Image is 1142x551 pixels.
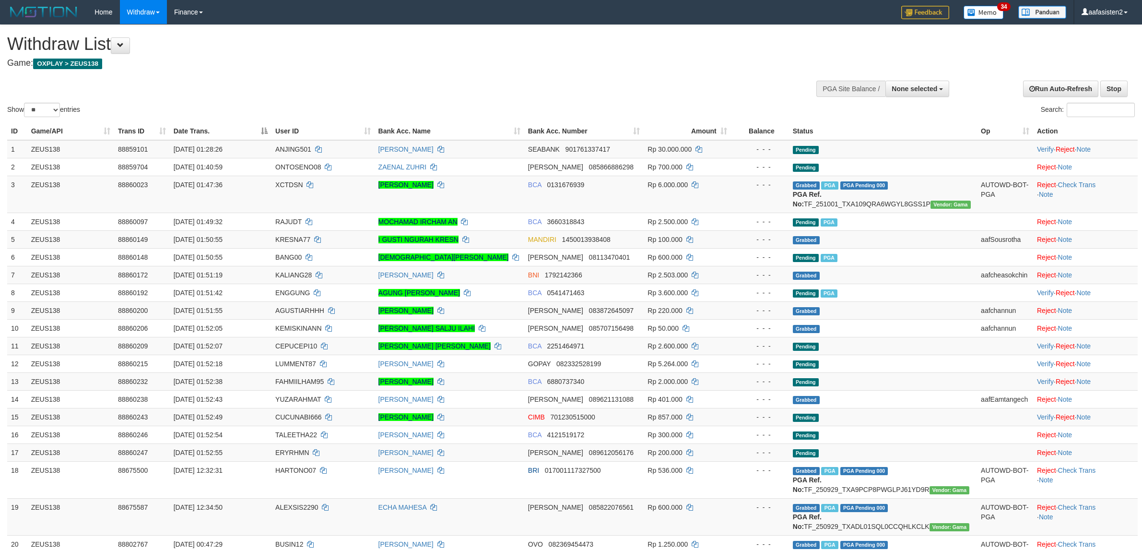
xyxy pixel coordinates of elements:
td: · · [1033,372,1138,390]
span: BCA [528,342,542,350]
span: Marked by aaftanly [821,289,837,298]
td: · · [1033,355,1138,372]
span: KRESNA77 [275,236,310,243]
div: - - - [735,430,785,440]
span: [DATE] 01:52:54 [174,431,223,439]
td: · [1033,266,1138,284]
span: Rp 200.000 [648,449,682,456]
span: [DATE] 01:51:19 [174,271,223,279]
span: [DATE] 01:52:43 [174,395,223,403]
span: Pending [793,146,819,154]
a: Verify [1037,342,1054,350]
span: KEMISKINANN [275,324,321,332]
a: Note [1058,236,1072,243]
td: 9 [7,301,27,319]
a: Note [1076,378,1091,385]
img: MOTION_logo.png [7,5,80,19]
span: [DATE] 01:50:55 [174,253,223,261]
th: Date Trans.: activate to sort column descending [170,122,271,140]
td: 4 [7,213,27,230]
b: PGA Ref. No: [793,191,822,208]
td: aafchannun [977,319,1033,337]
a: Reject [1056,145,1075,153]
span: 88860172 [118,271,148,279]
span: 88860206 [118,324,148,332]
span: Grabbed [793,325,820,333]
span: 88860148 [118,253,148,261]
span: Rp 30.000.000 [648,145,692,153]
a: Reject [1037,236,1056,243]
span: Copy 4121519172 to clipboard [547,431,584,439]
a: Note [1039,191,1053,198]
th: Amount: activate to sort column ascending [644,122,730,140]
span: Rp 2.500.000 [648,218,688,226]
span: CIMB [528,413,545,421]
img: Button%20Memo.svg [964,6,1004,19]
span: Copy 6880737340 to clipboard [547,378,584,385]
a: [PERSON_NAME] SALJU ILAHI [378,324,475,332]
td: aafSousrotha [977,230,1033,248]
th: Trans ID: activate to sort column ascending [114,122,170,140]
td: · [1033,230,1138,248]
span: FAHMIILHAM95 [275,378,324,385]
th: ID [7,122,27,140]
span: Copy 901761337417 to clipboard [565,145,610,153]
td: · [1033,248,1138,266]
td: 2 [7,158,27,176]
span: None selected [892,85,937,93]
td: 5 [7,230,27,248]
a: Reject [1056,342,1075,350]
span: [DATE] 01:52:49 [174,413,223,421]
a: Note [1076,145,1091,153]
td: 12 [7,355,27,372]
span: Pending [793,254,819,262]
td: 6 [7,248,27,266]
a: Note [1058,449,1072,456]
span: 88860149 [118,236,148,243]
a: [PERSON_NAME] [378,395,434,403]
span: Copy 1450013938408 to clipboard [562,236,611,243]
span: 88860247 [118,449,148,456]
span: Copy 1792142366 to clipboard [545,271,582,279]
a: [PERSON_NAME] [378,145,434,153]
div: - - - [735,341,785,351]
a: [PERSON_NAME] [378,431,434,439]
td: TF_251001_TXA109QRA6WGYL8GSS1P [789,176,977,213]
td: aafcheasokchin [977,266,1033,284]
a: Check Trans [1058,540,1096,548]
span: PGA Pending [840,181,888,190]
div: - - - [735,306,785,315]
span: Rp 2.000.000 [648,378,688,385]
div: - - - [735,448,785,457]
th: User ID: activate to sort column ascending [271,122,375,140]
th: Balance [731,122,789,140]
a: Reject [1037,218,1056,226]
td: · · [1033,176,1138,213]
span: XCTDSN [275,181,303,189]
span: Rp 2.600.000 [648,342,688,350]
a: [PERSON_NAME] [378,307,434,314]
span: Pending [793,449,819,457]
td: AUTOWD-BOT-PGA [977,176,1033,213]
div: - - - [735,288,785,298]
span: Copy 083872645097 to clipboard [589,307,634,314]
td: ZEUS138 [27,426,114,443]
a: Note [1058,271,1072,279]
th: Status [789,122,977,140]
div: - - - [735,162,785,172]
span: 88860238 [118,395,148,403]
span: Vendor URL: https://trx31.1velocity.biz [930,201,971,209]
td: 18 [7,461,27,498]
td: · [1033,213,1138,230]
a: ECHA MAHESA [378,503,426,511]
div: - - - [735,323,785,333]
td: 14 [7,390,27,408]
td: ZEUS138 [27,230,114,248]
th: Action [1033,122,1138,140]
td: 10 [7,319,27,337]
a: Check Trans [1058,181,1096,189]
td: · [1033,443,1138,461]
a: MOCHAMAD IRCHAM AN [378,218,458,226]
span: Rp 600.000 [648,253,682,261]
span: Grabbed [793,396,820,404]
